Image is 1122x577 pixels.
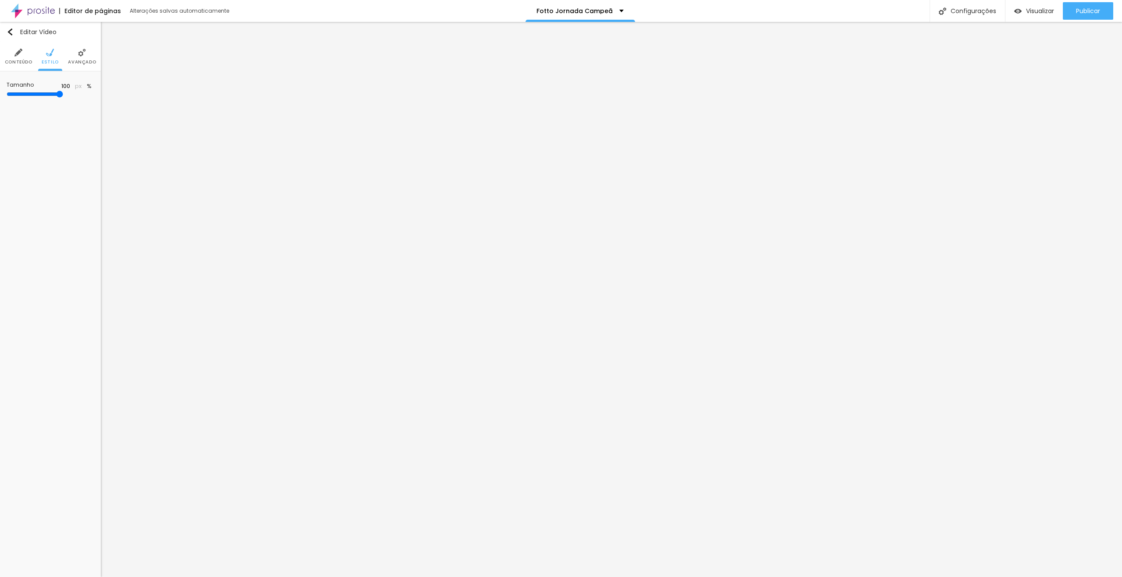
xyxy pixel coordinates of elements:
[130,8,231,14] div: Alterações salvas automaticamente
[59,8,121,14] div: Editor de páginas
[42,60,59,64] span: Estilo
[5,60,32,64] span: Conteúdo
[101,22,1122,577] iframe: Editor
[68,60,96,64] span: Avançado
[7,28,14,35] img: Icone
[536,8,613,14] p: Fotto Jornada Campeã
[14,49,22,56] img: Icone
[7,82,56,88] div: Tamanho
[1026,7,1054,14] span: Visualizar
[78,49,86,56] img: Icone
[72,83,84,90] button: px
[1076,7,1100,14] span: Publicar
[84,83,94,90] button: %
[46,49,54,56] img: Icone
[7,28,57,35] div: Editar Vídeo
[1063,2,1113,20] button: Publicar
[1005,2,1063,20] button: Visualizar
[1014,7,1022,15] img: view-1.svg
[939,7,946,15] img: Icone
